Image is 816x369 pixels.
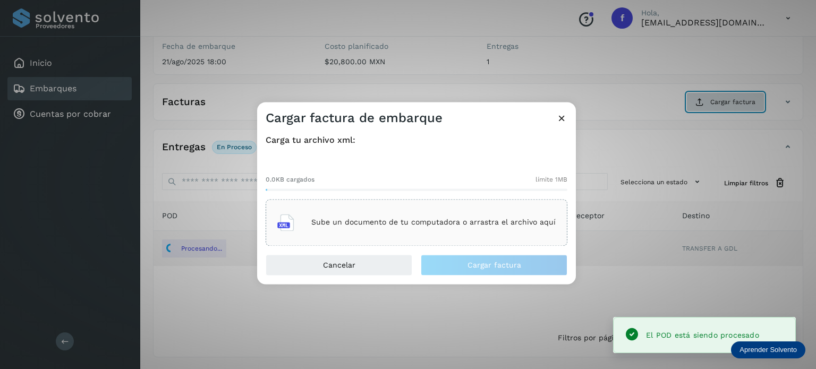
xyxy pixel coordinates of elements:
span: 0.0KB cargados [266,175,314,184]
p: Aprender Solvento [739,346,797,354]
div: Aprender Solvento [731,341,805,358]
h3: Cargar factura de embarque [266,110,443,126]
button: Cargar factura [421,254,567,276]
p: Sube un documento de tu computadora o arrastra el archivo aquí [311,218,556,227]
span: Cargar factura [467,261,521,269]
span: límite 1MB [535,175,567,184]
button: Cancelar [266,254,412,276]
span: El POD está siendo procesado [646,331,759,339]
span: Cancelar [323,261,355,269]
h4: Carga tu archivo xml: [266,135,567,145]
